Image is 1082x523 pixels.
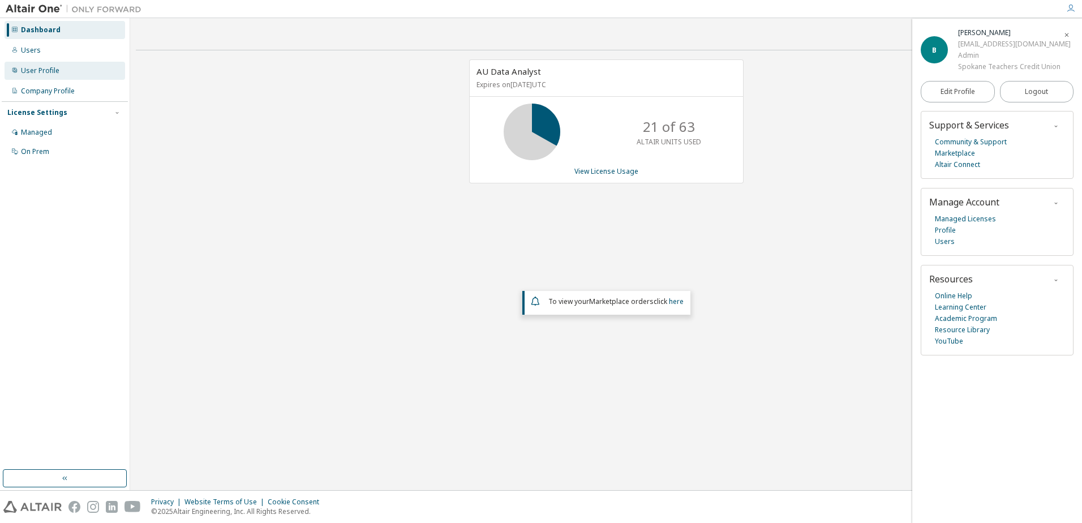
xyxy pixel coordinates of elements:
div: User Profile [21,66,59,75]
em: Marketplace orders [589,297,654,306]
p: Expires on [DATE] UTC [476,80,733,89]
div: Cookie Consent [268,498,326,507]
p: © 2025 Altair Engineering, Inc. All Rights Reserved. [151,507,326,516]
button: Logout [1000,81,1074,102]
div: Website Terms of Use [184,498,268,507]
div: License Settings [7,108,67,117]
img: youtube.svg [124,501,141,513]
a: here [669,297,684,306]
span: Manage Account [929,196,999,208]
a: YouTube [935,336,963,347]
a: Academic Program [935,313,997,324]
a: Marketplace [935,148,975,159]
img: instagram.svg [87,501,99,513]
div: Dashboard [21,25,61,35]
a: Users [935,236,955,247]
div: Admin [958,50,1071,61]
a: Community & Support [935,136,1007,148]
a: View License Usage [574,166,638,176]
p: ALTAIR UNITS USED [637,137,701,147]
img: linkedin.svg [106,501,118,513]
img: altair_logo.svg [3,501,62,513]
div: Spokane Teachers Credit Union [958,61,1071,72]
div: Company Profile [21,87,75,96]
span: Edit Profile [941,87,975,96]
a: Managed Licenses [935,213,996,225]
a: Altair Connect [935,159,980,170]
p: 21 of 63 [643,117,695,136]
img: facebook.svg [68,501,80,513]
span: To view your click [548,297,684,306]
span: Logout [1025,86,1048,97]
a: Online Help [935,290,972,302]
a: Edit Profile [921,81,995,102]
div: Privacy [151,498,184,507]
span: AU Data Analyst [476,66,541,77]
img: Altair One [6,3,147,15]
a: Profile [935,225,956,236]
a: Resource Library [935,324,990,336]
div: [EMAIL_ADDRESS][DOMAIN_NAME] [958,38,1071,50]
div: On Prem [21,147,49,156]
span: Resources [929,273,973,285]
div: Managed [21,128,52,137]
span: Support & Services [929,119,1009,131]
div: Users [21,46,41,55]
span: B [932,45,937,55]
div: Brian Brown [958,27,1071,38]
a: Learning Center [935,302,986,313]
